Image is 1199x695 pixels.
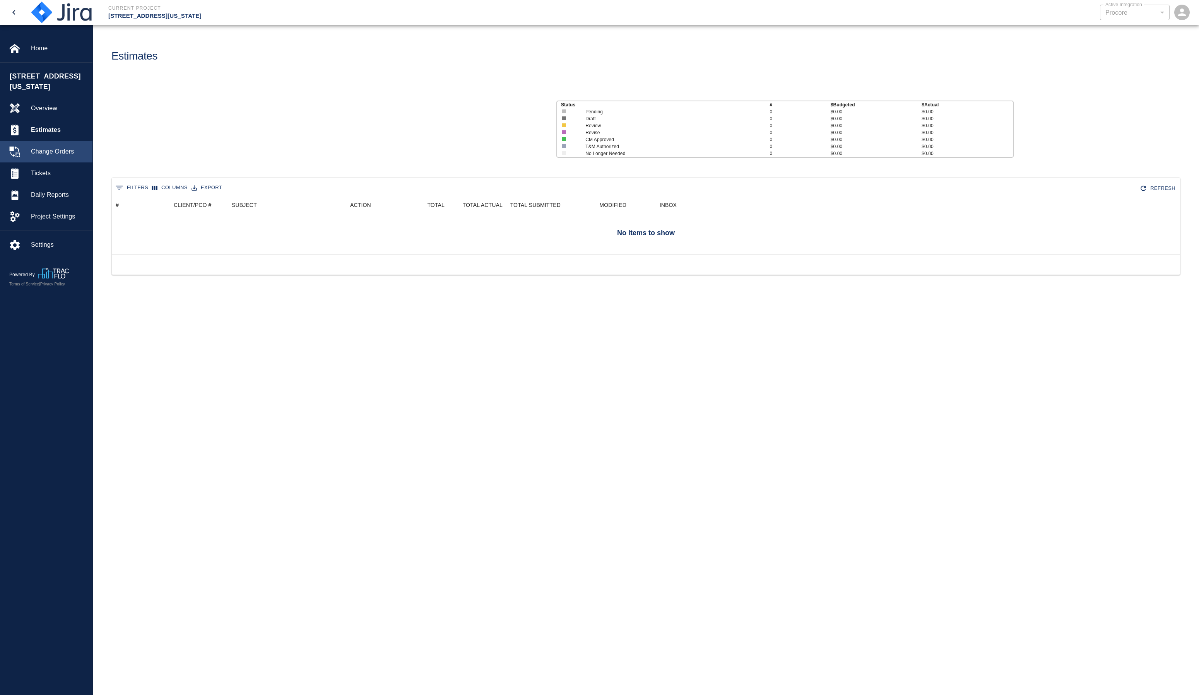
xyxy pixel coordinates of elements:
p: $0.00 [831,136,922,143]
p: $0.00 [922,108,1013,115]
div: CLIENT/PCO # [170,199,228,211]
span: Estimates [31,125,86,135]
div: TOTAL [427,199,445,211]
button: Select columns [150,182,190,194]
span: Home [31,44,86,53]
span: Project Settings [31,212,86,221]
div: CLIENT/PCO # [174,199,212,211]
div: TOTAL ACTUAL [463,199,503,211]
div: SUBJECT [232,199,257,211]
p: 0 [770,150,831,157]
p: 0 [770,115,831,122]
h1: Estimates [111,50,157,63]
img: TracFlo [38,268,69,278]
div: TOTAL SUBMITTED [510,199,561,211]
img: Fake Sub 2 [31,2,93,23]
span: [STREET_ADDRESS][US_STATE] [10,71,89,92]
p: Status [561,101,770,108]
div: ACTION [350,199,371,211]
p: 0 [770,143,831,150]
p: Current Project [108,5,641,12]
p: 0 [770,136,831,143]
p: $0.00 [831,108,922,115]
div: Refresh the list [1138,182,1178,195]
p: Pending [585,108,713,115]
button: Show filters [113,182,150,194]
p: 0 [770,108,831,115]
div: Procore [1105,8,1164,17]
span: Overview [31,104,86,113]
p: $0.00 [831,150,922,157]
p: $0.00 [922,122,1013,129]
div: # [112,199,170,211]
p: Revise [585,129,713,136]
div: ACTION [325,199,394,211]
p: No Longer Needed [585,150,713,157]
p: # [770,101,831,108]
span: Daily Reports [31,190,86,200]
p: $0.00 [831,129,922,136]
p: Draft [585,115,713,122]
p: $0.00 [922,143,1013,150]
a: Terms of Service [9,282,39,286]
span: | [39,282,40,286]
p: $0.00 [922,136,1013,143]
div: INBOX [660,199,677,211]
button: open drawer [5,3,23,22]
div: TOTAL ACTUAL [448,199,506,211]
div: INBOX [630,199,681,211]
p: $ Budgeted [831,101,922,108]
div: MODIFIED [599,199,626,211]
button: Export [190,182,224,194]
p: T&M Authorized [585,143,713,150]
button: Refresh [1138,182,1178,195]
p: $0.00 [922,115,1013,122]
div: MODIFIED [564,199,630,211]
p: $ Actual [922,101,1013,108]
p: $0.00 [831,122,922,129]
p: $0.00 [831,115,922,122]
p: [STREET_ADDRESS][US_STATE] [108,12,641,20]
div: TOTAL SUBMITTED [506,199,564,211]
iframe: Chat Widget [1160,658,1199,695]
p: Powered By [9,271,38,278]
p: $0.00 [922,150,1013,157]
span: Change Orders [31,147,86,156]
div: # [116,199,119,211]
p: 0 [770,129,831,136]
span: Tickets [31,169,86,178]
span: Settings [31,240,86,249]
a: Privacy Policy [40,282,65,286]
p: $0.00 [831,143,922,150]
p: Review [585,122,713,129]
div: SUBJECT [228,199,325,211]
p: CM Approved [585,136,713,143]
label: Active Integration [1105,1,1142,8]
p: 0 [770,122,831,129]
div: TOTAL [394,199,448,211]
p: $0.00 [922,129,1013,136]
